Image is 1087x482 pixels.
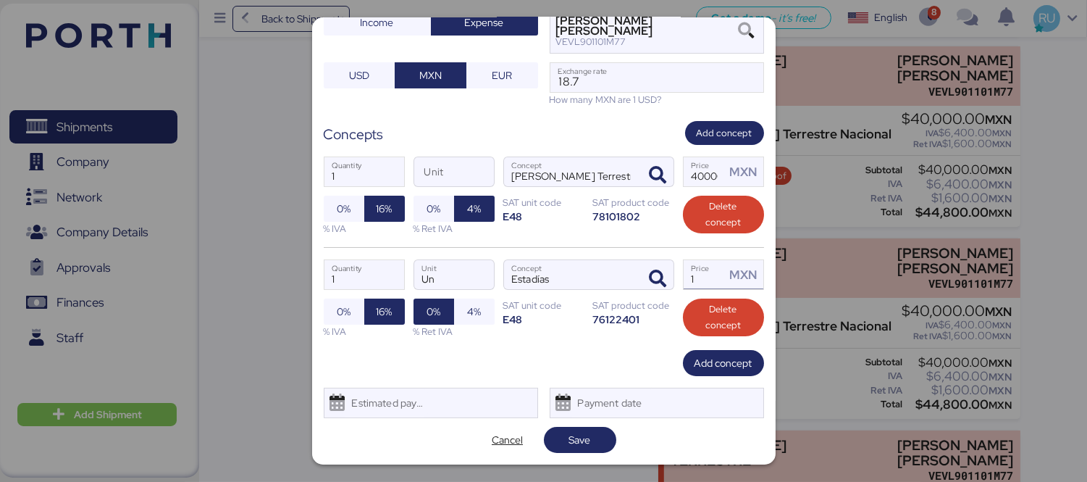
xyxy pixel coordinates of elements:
[364,196,405,222] button: 16%
[337,303,351,320] span: 0%
[467,303,481,320] span: 4%
[431,9,538,36] button: Expense
[503,299,584,312] div: SAT unit code
[466,62,538,88] button: EUR
[414,260,494,289] input: Unit
[324,157,404,186] input: Quantity
[684,157,726,186] input: Price
[324,299,364,325] button: 0%
[324,124,384,145] div: Concepts
[694,199,752,230] span: Delete concept
[427,303,440,320] span: 0%
[364,299,405,325] button: 16%
[324,9,431,36] button: Income
[427,200,440,217] span: 0%
[556,37,735,47] div: VEVL901101M77
[414,222,495,236] div: % Ret IVA
[414,325,495,338] div: % Ret IVA
[471,427,544,453] button: Cancel
[361,14,394,31] span: Income
[694,354,752,372] span: Add concept
[593,209,674,223] div: 78101802
[729,163,763,181] div: MXN
[683,196,764,233] button: Delete concept
[503,209,584,223] div: E48
[503,196,584,209] div: SAT unit code
[492,67,512,84] span: EUR
[395,62,466,88] button: MXN
[643,160,673,191] button: ConceptConcept
[324,62,395,88] button: USD
[550,93,764,107] div: How many MXN are 1 USD?
[414,196,454,222] button: 0%
[324,260,404,289] input: Quantity
[324,222,405,236] div: % IVA
[685,121,764,145] button: Add concept
[324,325,405,338] div: % IVA
[454,299,495,325] button: 4%
[467,200,481,217] span: 4%
[414,157,494,186] input: Unit
[503,312,584,326] div: E48
[729,266,763,284] div: MXN
[569,431,591,449] span: Save
[377,303,393,320] span: 16%
[643,264,673,294] button: ConceptConcept
[324,196,364,222] button: 0%
[697,125,752,141] span: Add concept
[504,157,639,186] input: Concept
[337,200,351,217] span: 0%
[593,312,674,326] div: 76122401
[349,67,369,84] span: USD
[683,350,764,376] button: Add concept
[544,427,616,453] button: Save
[377,200,393,217] span: 16%
[694,302,752,333] span: Delete concept
[414,299,454,325] button: 0%
[465,14,504,31] span: Expense
[593,196,674,209] div: SAT product code
[419,67,442,84] span: MXN
[593,299,674,312] div: SAT product code
[550,63,763,92] input: Exchange rate
[684,260,726,289] input: Price
[683,299,764,336] button: Delete concept
[454,196,495,222] button: 4%
[556,16,735,37] div: [PERSON_NAME] [PERSON_NAME]
[492,431,523,449] span: Cancel
[504,260,639,289] input: Concept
